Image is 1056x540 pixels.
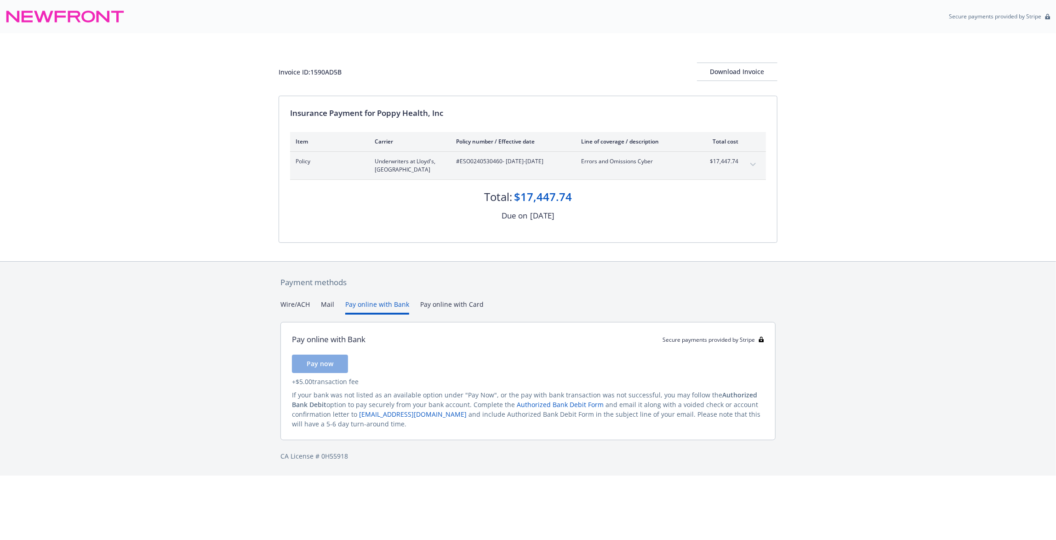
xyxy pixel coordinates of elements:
p: Secure payments provided by Stripe [949,12,1041,20]
span: Errors and Omissions Cyber [581,157,689,166]
div: Policy number / Effective date [456,138,566,145]
div: Secure payments provided by Stripe [662,336,764,344]
button: expand content [746,157,760,172]
button: Pay now [292,355,348,373]
div: Due on [502,210,527,222]
div: Pay online with Bank [292,333,365,345]
button: Pay online with Card [420,299,484,315]
div: Invoice ID: 1590AD5B [279,67,342,77]
span: Underwriters at Lloyd's, [GEOGRAPHIC_DATA] [375,157,441,174]
div: Total cost [704,138,738,145]
span: Policy [296,157,360,166]
div: + $5.00 transaction fee [292,377,764,386]
div: Payment methods [280,276,776,288]
button: Wire/ACH [280,299,310,315]
div: Line of coverage / description [581,138,689,145]
button: Mail [321,299,334,315]
div: Item [296,138,360,145]
div: $17,447.74 [514,189,572,205]
button: Pay online with Bank [345,299,409,315]
a: [EMAIL_ADDRESS][DOMAIN_NAME] [359,410,467,419]
div: If your bank was not listed as an available option under "Pay Now", or the pay with bank transact... [292,390,764,429]
div: [DATE] [530,210,554,222]
div: Insurance Payment for Poppy Health, Inc [290,107,766,119]
span: #ESO0240530460 - [DATE]-[DATE] [456,157,566,166]
a: Authorized Bank Debit Form [517,400,604,409]
span: Authorized Bank Debit [292,391,757,409]
span: Pay now [307,359,333,368]
div: Download Invoice [697,63,777,80]
div: CA License # 0H55918 [280,451,776,461]
div: PolicyUnderwriters at Lloyd's, [GEOGRAPHIC_DATA]#ESO0240530460- [DATE]-[DATE]Errors and Omissions... [290,152,766,179]
button: Download Invoice [697,63,777,81]
div: Total: [484,189,512,205]
span: $17,447.74 [704,157,738,166]
div: Carrier [375,138,441,145]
